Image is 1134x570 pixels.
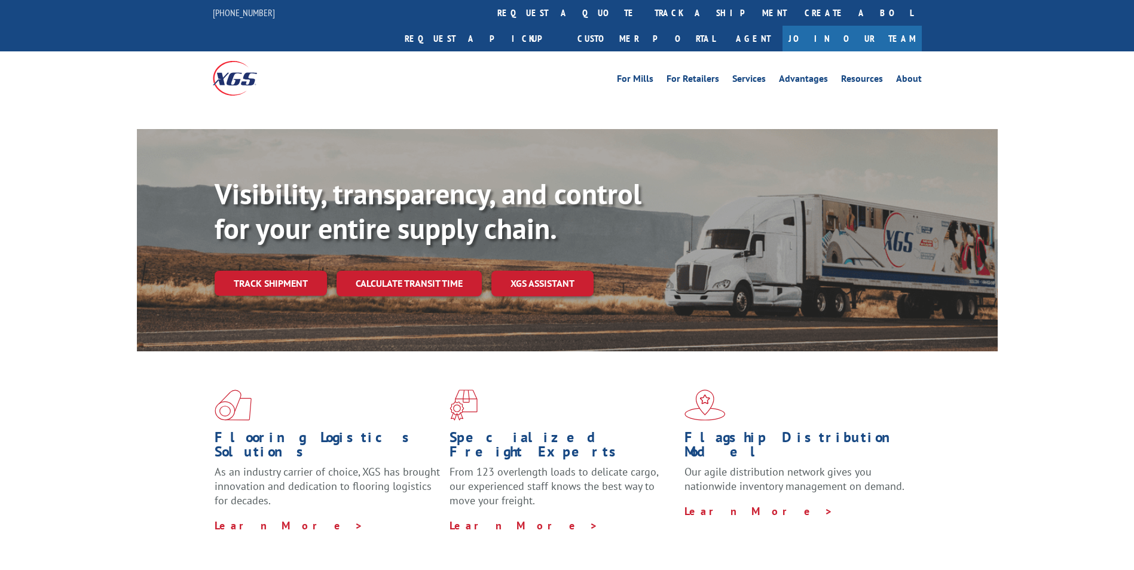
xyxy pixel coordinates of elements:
a: Advantages [779,74,828,87]
img: xgs-icon-total-supply-chain-intelligence-red [215,390,252,421]
a: Customer Portal [568,26,724,51]
a: Learn More > [684,504,833,518]
a: Join Our Team [783,26,922,51]
a: [PHONE_NUMBER] [213,7,275,19]
span: Our agile distribution network gives you nationwide inventory management on demand. [684,465,904,493]
span: As an industry carrier of choice, XGS has brought innovation and dedication to flooring logistics... [215,465,440,507]
img: xgs-icon-focused-on-flooring-red [450,390,478,421]
a: XGS ASSISTANT [491,271,594,296]
a: For Mills [617,74,653,87]
a: Calculate transit time [337,271,482,296]
a: Track shipment [215,271,327,296]
b: Visibility, transparency, and control for your entire supply chain. [215,175,641,247]
img: xgs-icon-flagship-distribution-model-red [684,390,726,421]
a: Resources [841,74,883,87]
a: Agent [724,26,783,51]
a: About [896,74,922,87]
h1: Flooring Logistics Solutions [215,430,441,465]
a: Learn More > [450,519,598,532]
a: Services [732,74,766,87]
h1: Flagship Distribution Model [684,430,910,465]
h1: Specialized Freight Experts [450,430,675,465]
a: Learn More > [215,519,363,532]
p: From 123 overlength loads to delicate cargo, our experienced staff knows the best way to move you... [450,465,675,518]
a: Request a pickup [396,26,568,51]
a: For Retailers [667,74,719,87]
